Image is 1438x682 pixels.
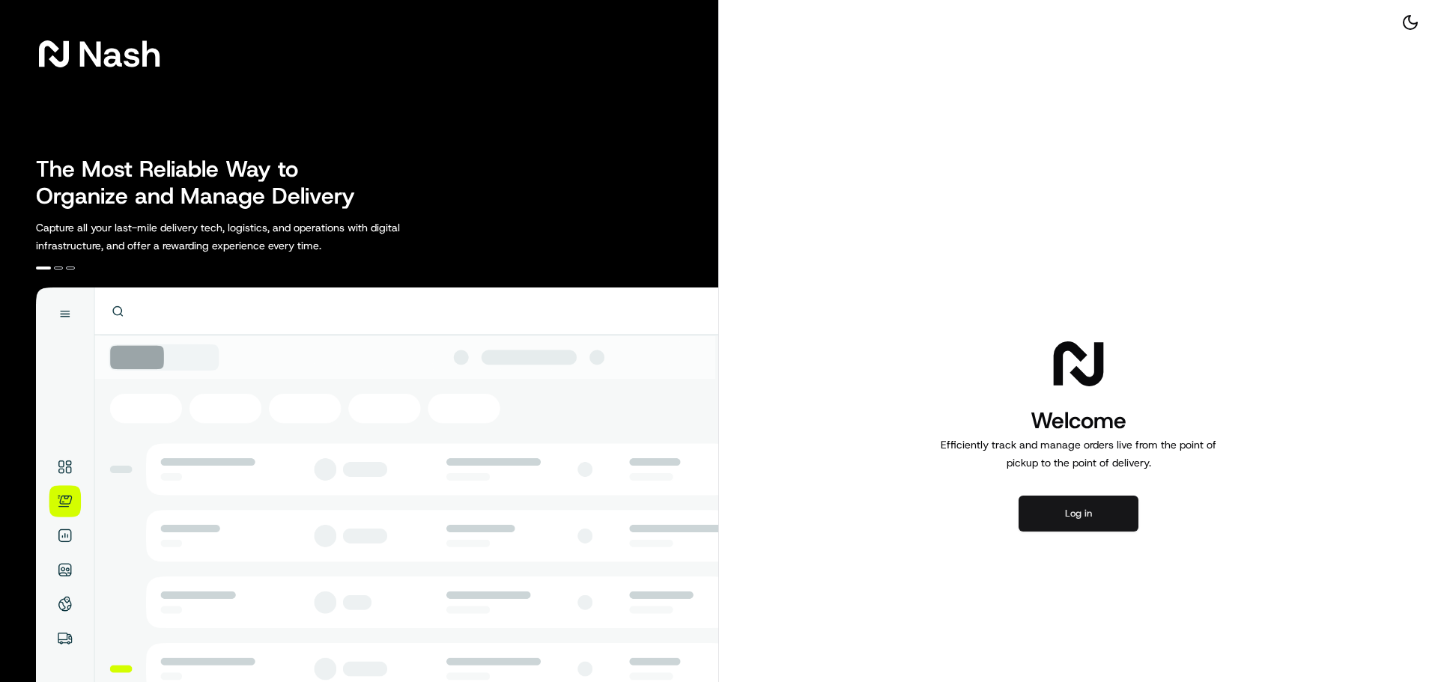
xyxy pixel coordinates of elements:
h2: The Most Reliable Way to Organize and Manage Delivery [36,156,371,210]
p: Efficiently track and manage orders live from the point of pickup to the point of delivery. [935,436,1222,472]
h1: Welcome [935,406,1222,436]
button: Log in [1019,496,1138,532]
p: Capture all your last-mile delivery tech, logistics, and operations with digital infrastructure, ... [36,219,467,255]
span: Nash [78,39,161,69]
